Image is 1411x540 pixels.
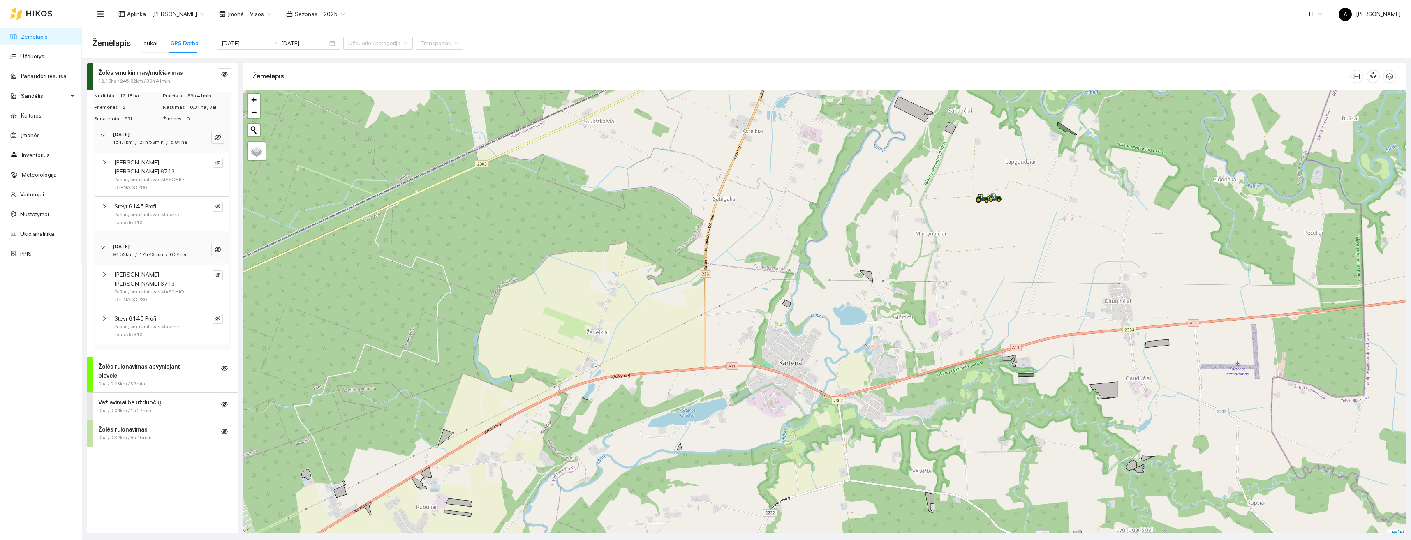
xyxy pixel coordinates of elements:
[213,314,223,324] button: eye-invisible
[1309,8,1322,20] span: LT
[98,399,161,406] strong: Važiavimai be užduočių
[324,8,345,20] span: 2025
[215,272,220,278] span: eye-invisible
[222,39,268,48] input: Pradžios data
[87,393,238,420] div: Važiavimai be užduočių0ha / 0.04km / 1h 27mineye-invisible
[218,398,231,411] button: eye-invisible
[98,363,180,379] strong: Žolės rulonavimas apvyniojant plevele
[218,362,231,375] button: eye-invisible
[213,158,223,168] button: eye-invisible
[221,71,228,79] span: eye-invisible
[113,252,133,257] span: 94.52km
[114,158,197,176] span: [PERSON_NAME] [PERSON_NAME] 6713
[215,160,220,166] span: eye-invisible
[163,115,187,123] span: Žmonės
[215,204,220,210] span: eye-invisible
[95,153,229,196] div: [PERSON_NAME] [PERSON_NAME] 6713Pašarų smulkintuvas MASCHIO TORNADO 280eye-invisible
[286,11,293,17] span: calendar
[87,420,238,447] div: Žolės rulonavimas0ha / 0.32km / 8h 45mineye-invisible
[139,252,163,257] span: 17h 43min
[221,365,228,373] span: eye-invisible
[170,252,186,257] span: 6.34 ha
[98,426,148,433] strong: Žolės rulonavimas
[123,104,162,111] span: 2
[20,231,54,237] a: Ūkio analitika
[213,202,223,212] button: eye-invisible
[248,124,260,136] button: Initiate a new search
[170,139,187,145] span: 5.84 ha
[248,106,260,118] a: Zoom out
[228,9,245,18] span: Įmonė :
[218,68,231,81] button: eye-invisible
[98,434,152,442] span: 0ha / 0.32km / 8h 45min
[135,252,137,257] span: /
[171,39,200,48] div: GPS Darbai
[187,92,231,100] span: 39h 41min
[113,139,133,145] span: 151.1km
[141,39,157,48] div: Laukai
[94,92,120,100] span: Nudirbta
[125,115,162,123] span: 57L
[87,63,238,90] div: Žolės smulkinimas/mulčiavimas12.18ha / 245.62km / 39h 41mineye-invisible
[211,243,224,256] button: eye-invisible
[215,316,220,322] span: eye-invisible
[98,380,145,388] span: 0ha / 0.23km / 35min
[139,139,164,145] span: 21h 58min
[248,94,260,106] a: Zoom in
[21,112,42,119] a: Kultūros
[250,8,271,20] span: Visos
[113,132,130,137] strong: [DATE]
[92,6,109,22] button: menu-fold
[102,272,107,277] span: right
[221,401,228,409] span: eye-invisible
[114,323,197,339] span: Pašarų smulkintuvas Maschio Tornado 310
[94,104,123,111] span: Priemonės
[98,77,170,85] span: 12.18ha / 245.62km / 39h 41min
[114,270,197,288] span: [PERSON_NAME] [PERSON_NAME] 6713
[135,139,137,145] span: /
[218,425,231,438] button: eye-invisible
[98,407,151,415] span: 0ha / 0.04km / 1h 27min
[281,39,328,48] input: Pabaigos data
[21,132,40,138] a: Įmonės
[97,10,104,18] span: menu-fold
[248,142,266,160] a: Layers
[1350,70,1363,83] button: column-width
[1389,529,1404,535] a: Leaflet
[87,357,238,393] div: Žolės rulonavimas apvyniojant plevele0ha / 0.23km / 35mineye-invisible
[20,53,44,60] a: Užduotys
[113,244,130,249] strong: [DATE]
[271,40,278,46] span: to
[211,131,224,144] button: eye-invisible
[98,69,183,76] strong: Žolės smulkinimas/mulčiavimas
[213,270,223,280] button: eye-invisible
[163,92,187,100] span: Praleista
[22,171,57,178] a: Meteorologija
[252,65,1350,88] div: Žemėlapis
[95,197,229,231] div: Steyr 6145 ProfiPašarų smulkintuvas Maschio Tornado 310eye-invisible
[271,40,278,46] span: swap-right
[187,115,231,123] span: 0
[22,152,50,158] a: Inventorius
[95,265,229,309] div: [PERSON_NAME] [PERSON_NAME] 6713Pašarų smulkintuvas MASCHIO TORNADO 280eye-invisible
[102,160,107,165] span: right
[118,11,125,17] span: layout
[100,245,105,250] span: right
[20,250,32,257] a: PPIS
[163,104,190,111] span: Našumas
[21,73,68,79] a: Panaudoti resursai
[95,309,229,344] div: Steyr 6145 ProfiPašarų smulkintuvas Maschio Tornado 310eye-invisible
[219,11,226,17] span: shop
[120,92,162,100] span: 12.18 ha
[94,115,125,123] span: Sunaudota
[127,9,147,18] span: Aplinka :
[166,252,167,257] span: /
[152,8,204,20] span: Andrius Rimgaila
[1351,73,1363,80] span: column-width
[166,139,168,145] span: /
[1344,8,1347,21] span: A
[114,288,197,304] span: Pašarų smulkintuvas MASCHIO TORNADO 280
[20,191,44,198] a: Vartotojai
[190,104,231,111] span: 0.31 ha / val.
[114,211,197,226] span: Pašarų smulkintuvas Maschio Tornado 310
